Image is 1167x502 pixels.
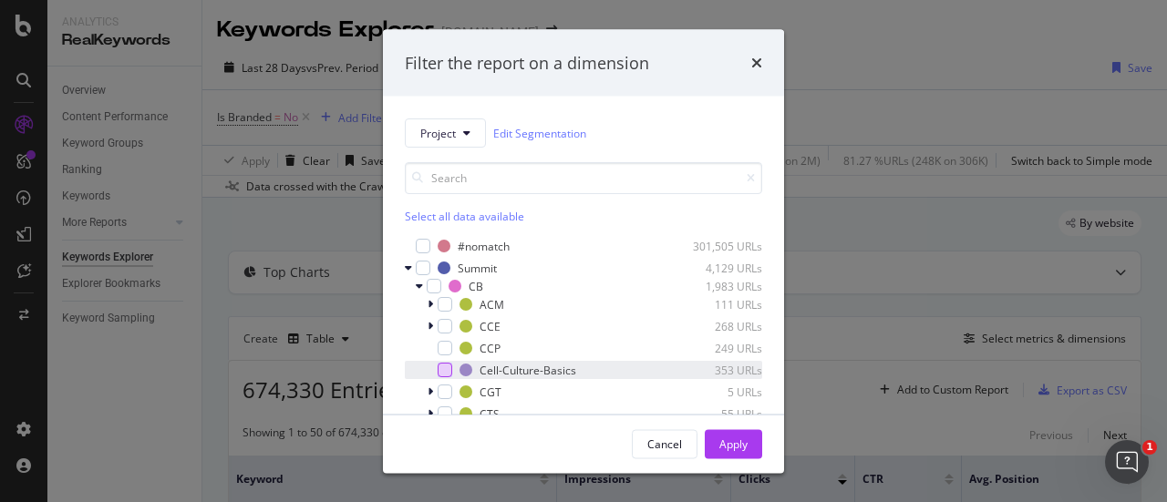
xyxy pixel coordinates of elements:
[420,125,456,140] span: Project
[673,260,762,275] div: 4,129 URLs
[480,362,576,377] div: Cell-Culture-Basics
[1142,440,1157,455] span: 1
[705,429,762,458] button: Apply
[493,123,586,142] a: Edit Segmentation
[751,51,762,75] div: times
[480,340,501,355] div: CCP
[632,429,697,458] button: Cancel
[673,278,762,293] div: 1,983 URLs
[405,209,762,224] div: Select all data available
[673,318,762,333] div: 268 URLs
[673,296,762,312] div: 111 URLs
[405,162,762,194] input: Search
[405,51,649,75] div: Filter the report on a dimension
[647,435,682,451] div: Cancel
[673,405,762,421] div: 55 URLs
[480,318,501,333] div: CCE
[673,238,762,253] div: 301,505 URLs
[469,278,483,293] div: CB
[673,384,762,399] div: 5 URLs
[458,260,497,275] div: Summit
[673,340,762,355] div: 249 URLs
[480,296,504,312] div: ACM
[673,362,762,377] div: 353 URLs
[383,29,784,473] div: modal
[719,435,748,451] div: Apply
[480,405,500,421] div: CTS
[1105,440,1149,484] iframe: Intercom live chat
[405,118,486,148] button: Project
[480,384,501,399] div: CGT
[458,238,510,253] div: #nomatch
